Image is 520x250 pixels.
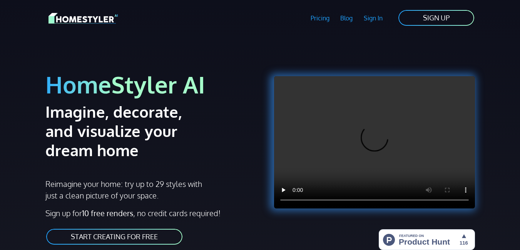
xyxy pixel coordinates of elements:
h1: HomeStyler AI [45,70,256,99]
a: START CREATING FOR FREE [45,228,183,245]
img: HomeStyler AI - Interior Design Made Easy: One Click to Your Dream Home | Product Hunt [379,229,475,250]
img: HomeStyler AI logo [48,12,118,25]
a: SIGN UP [398,9,475,27]
a: Blog [335,9,358,27]
strong: 10 free renders [82,208,133,218]
p: Sign up for , no credit cards required! [45,207,256,219]
h2: Imagine, decorate, and visualize your dream home [45,102,214,160]
a: Pricing [305,9,335,27]
a: Sign In [358,9,388,27]
p: Reimagine your home: try up to 29 styles with just a clean picture of your space. [45,178,203,201]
